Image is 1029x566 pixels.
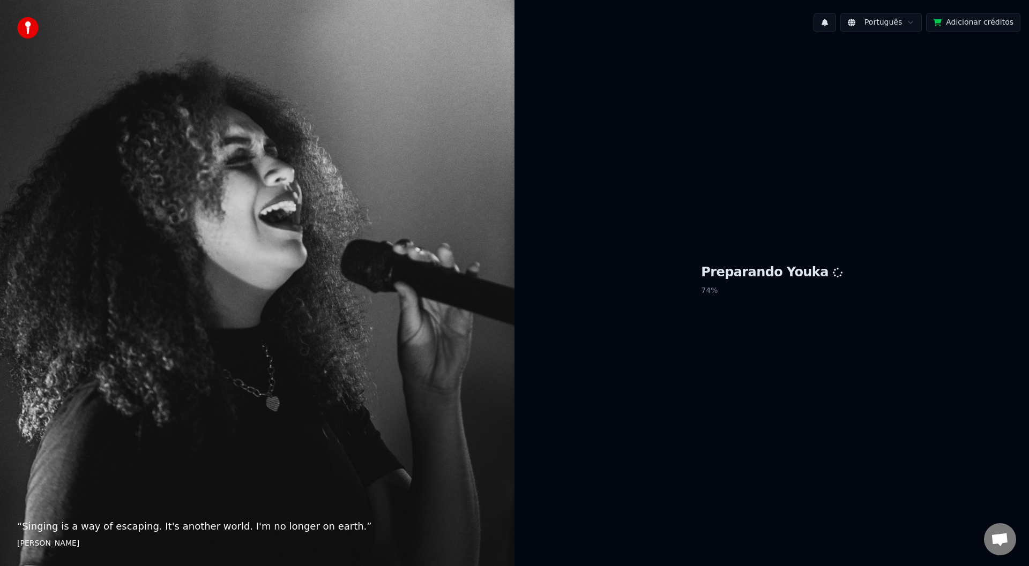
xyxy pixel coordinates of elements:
[984,523,1016,555] a: Bate-papo aberto
[701,281,842,300] p: 74 %
[701,264,842,281] h1: Preparando Youka
[17,17,39,39] img: youka
[926,13,1020,32] button: Adicionar créditos
[17,519,497,534] p: “ Singing is a way of escaping. It's another world. I'm no longer on earth. ”
[17,538,497,549] footer: [PERSON_NAME]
